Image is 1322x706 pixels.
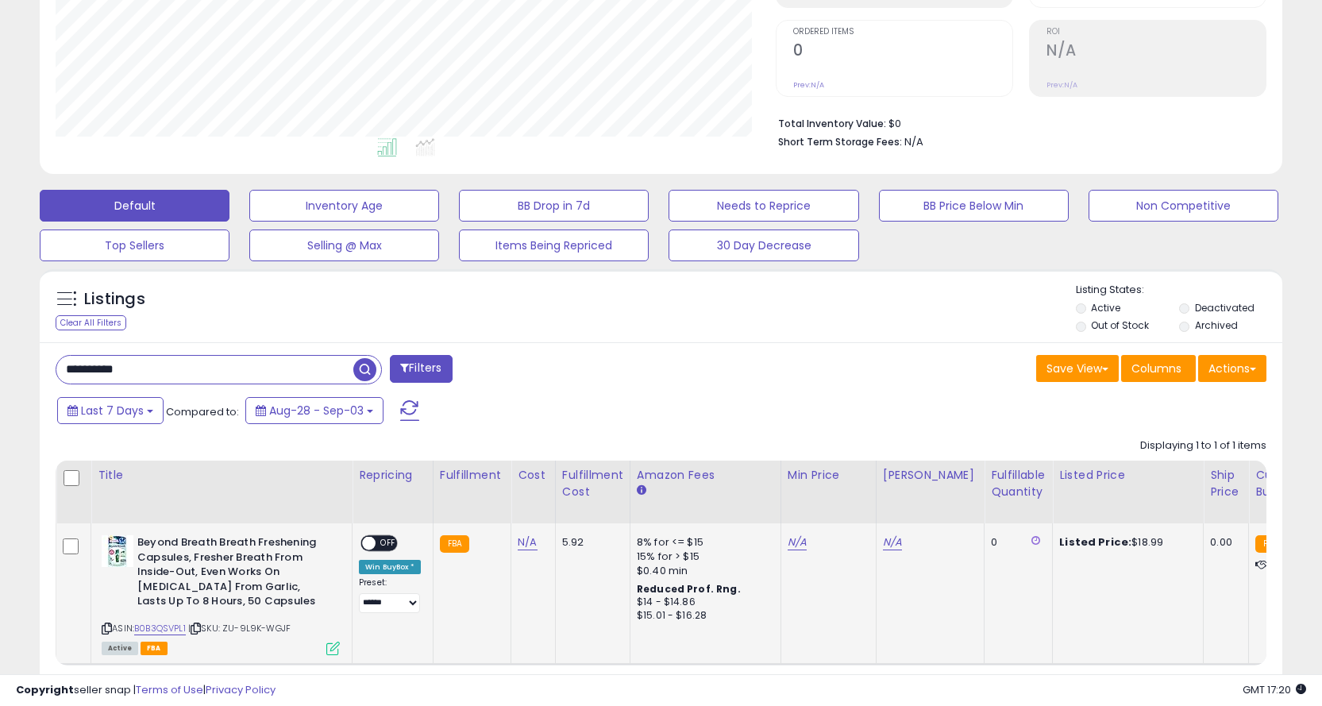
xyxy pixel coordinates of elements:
[81,403,144,419] span: Last 7 Days
[793,28,1012,37] span: Ordered Items
[778,117,886,130] b: Total Inventory Value:
[1089,190,1278,222] button: Non Competitive
[16,682,74,697] strong: Copyright
[56,315,126,330] div: Clear All Filters
[1243,682,1306,697] span: 2025-09-11 17:20 GMT
[1255,535,1285,553] small: FBA
[793,41,1012,63] h2: 0
[637,596,769,609] div: $14 - $14.86
[562,467,623,500] div: Fulfillment Cost
[40,230,229,261] button: Top Sellers
[102,535,340,653] div: ASIN:
[518,534,537,550] a: N/A
[1059,534,1131,550] b: Listed Price:
[459,230,649,261] button: Items Being Repriced
[440,535,469,553] small: FBA
[245,397,383,424] button: Aug-28 - Sep-03
[637,484,646,498] small: Amazon Fees.
[249,230,439,261] button: Selling @ Max
[637,582,741,596] b: Reduced Prof. Rng.
[788,467,869,484] div: Min Price
[518,467,549,484] div: Cost
[16,683,276,698] div: seller snap | |
[1046,28,1266,37] span: ROI
[459,190,649,222] button: BB Drop in 7d
[40,190,229,222] button: Default
[1046,80,1077,90] small: Prev: N/A
[637,467,774,484] div: Amazon Fees
[1131,361,1181,376] span: Columns
[991,535,1040,550] div: 0
[1091,318,1149,332] label: Out of Stock
[883,534,902,550] a: N/A
[102,535,133,567] img: 51b4lR2oFdL._SL40_.jpg
[98,467,345,484] div: Title
[1195,318,1238,332] label: Archived
[1195,301,1255,314] label: Deactivated
[637,535,769,550] div: 8% for <= $15
[440,467,504,484] div: Fulfillment
[84,288,145,311] h5: Listings
[249,190,439,222] button: Inventory Age
[136,682,203,697] a: Terms of Use
[359,467,426,484] div: Repricing
[879,190,1069,222] button: BB Price Below Min
[269,403,364,419] span: Aug-28 - Sep-03
[137,535,330,613] b: Beyond Breath Breath Freshening Capsules, Fresher Breath From Inside-Out, Even Works On [MEDICAL_...
[904,134,923,149] span: N/A
[359,577,421,613] div: Preset:
[637,550,769,564] div: 15% for > $15
[1076,283,1282,298] p: Listing States:
[1210,467,1242,500] div: Ship Price
[188,622,291,635] span: | SKU: ZU-9L9K-WGJF
[206,682,276,697] a: Privacy Policy
[1059,535,1191,550] div: $18.99
[1210,535,1236,550] div: 0.00
[778,113,1255,132] li: $0
[1198,355,1266,382] button: Actions
[1091,301,1120,314] label: Active
[57,397,164,424] button: Last 7 Days
[637,564,769,578] div: $0.40 min
[788,534,807,550] a: N/A
[793,80,824,90] small: Prev: N/A
[562,535,618,550] div: 5.92
[1121,355,1196,382] button: Columns
[1140,438,1266,453] div: Displaying 1 to 1 of 1 items
[669,190,858,222] button: Needs to Reprice
[376,537,401,550] span: OFF
[102,642,138,655] span: All listings currently available for purchase on Amazon
[1036,355,1119,382] button: Save View
[390,355,452,383] button: Filters
[359,560,421,574] div: Win BuyBox *
[166,404,239,419] span: Compared to:
[883,467,977,484] div: [PERSON_NAME]
[1059,467,1197,484] div: Listed Price
[141,642,168,655] span: FBA
[637,609,769,623] div: $15.01 - $16.28
[778,135,902,149] b: Short Term Storage Fees:
[669,230,858,261] button: 30 Day Decrease
[991,467,1046,500] div: Fulfillable Quantity
[1046,41,1266,63] h2: N/A
[134,622,186,635] a: B0B3QSVPL1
